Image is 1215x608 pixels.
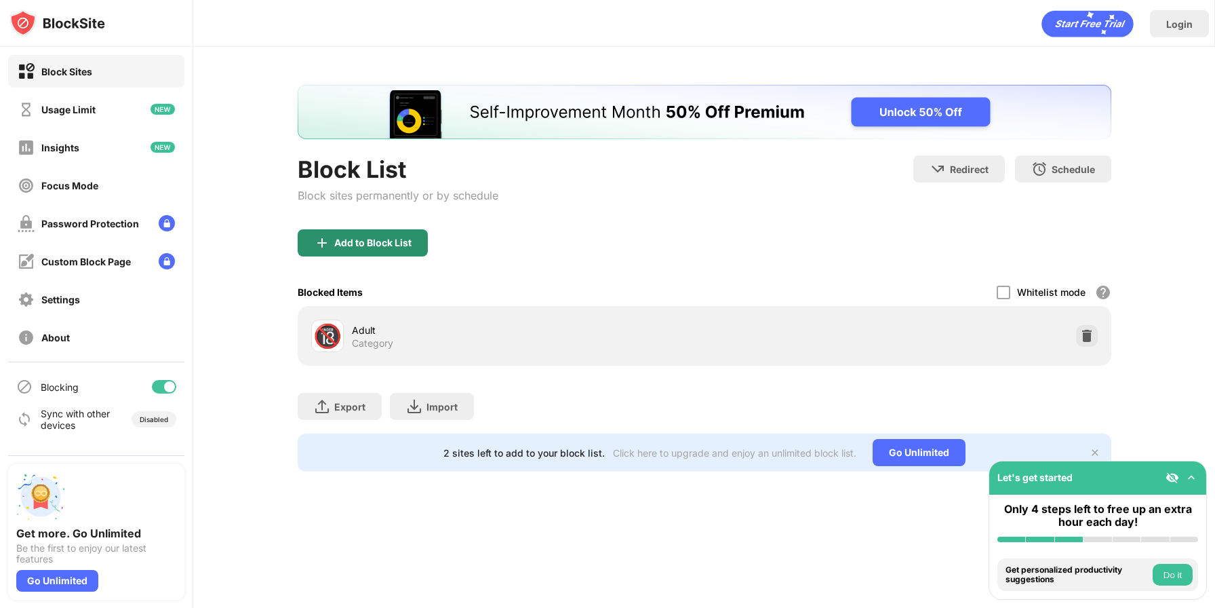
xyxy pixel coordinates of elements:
[298,85,1111,139] iframe: Banner
[1041,10,1134,37] div: animation
[41,332,70,343] div: About
[18,63,35,80] img: block-on.svg
[298,189,498,202] div: Block sites permanently or by schedule
[352,337,393,349] div: Category
[426,401,458,413] div: Import
[298,286,363,298] div: Blocked Items
[18,329,35,346] img: about-off.svg
[140,415,168,423] div: Disabled
[1166,471,1179,484] img: eye-not-visible.svg
[41,256,131,267] div: Custom Block Page
[159,253,175,269] img: lock-menu.svg
[1166,18,1193,30] div: Login
[16,379,33,395] img: blocking-icon.svg
[18,139,35,156] img: insights-off.svg
[1052,164,1095,175] div: Schedule
[613,447,856,459] div: Click here to upgrade and enjoy an unlimited block list.
[16,411,33,427] img: sync-icon.svg
[41,180,98,191] div: Focus Mode
[1184,471,1198,484] img: omni-setup-toggle.svg
[18,177,35,194] img: focus-off.svg
[41,294,80,305] div: Settings
[997,503,1198,529] div: Only 4 steps left to free up an extra hour each day!
[159,215,175,231] img: lock-menu.svg
[1005,565,1149,585] div: Get personalized productivity suggestions
[298,155,498,183] div: Block List
[16,543,176,565] div: Be the first to enjoy our latest features
[873,439,965,466] div: Go Unlimited
[151,104,175,115] img: new-icon.svg
[16,472,65,521] img: push-unlimited.svg
[151,142,175,153] img: new-icon.svg
[9,9,105,37] img: logo-blocksite.svg
[18,291,35,308] img: settings-off.svg
[1090,447,1100,458] img: x-button.svg
[41,408,111,431] div: Sync with other devices
[41,104,96,115] div: Usage Limit
[16,527,176,540] div: Get more. Go Unlimited
[313,322,342,350] div: 🔞
[443,447,605,459] div: 2 sites left to add to your block list.
[18,101,35,118] img: time-usage-off.svg
[41,142,79,153] div: Insights
[997,472,1073,483] div: Let's get started
[16,570,98,592] div: Go Unlimited
[41,381,79,393] div: Blocking
[334,401,365,413] div: Export
[1017,286,1085,298] div: Whitelist mode
[950,164,989,175] div: Redirect
[1153,564,1193,586] button: Do it
[334,237,412,248] div: Add to Block List
[18,253,35,270] img: customize-block-page-off.svg
[41,66,92,77] div: Block Sites
[18,215,35,232] img: password-protection-off.svg
[41,218,139,229] div: Password Protection
[352,323,704,337] div: Adult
